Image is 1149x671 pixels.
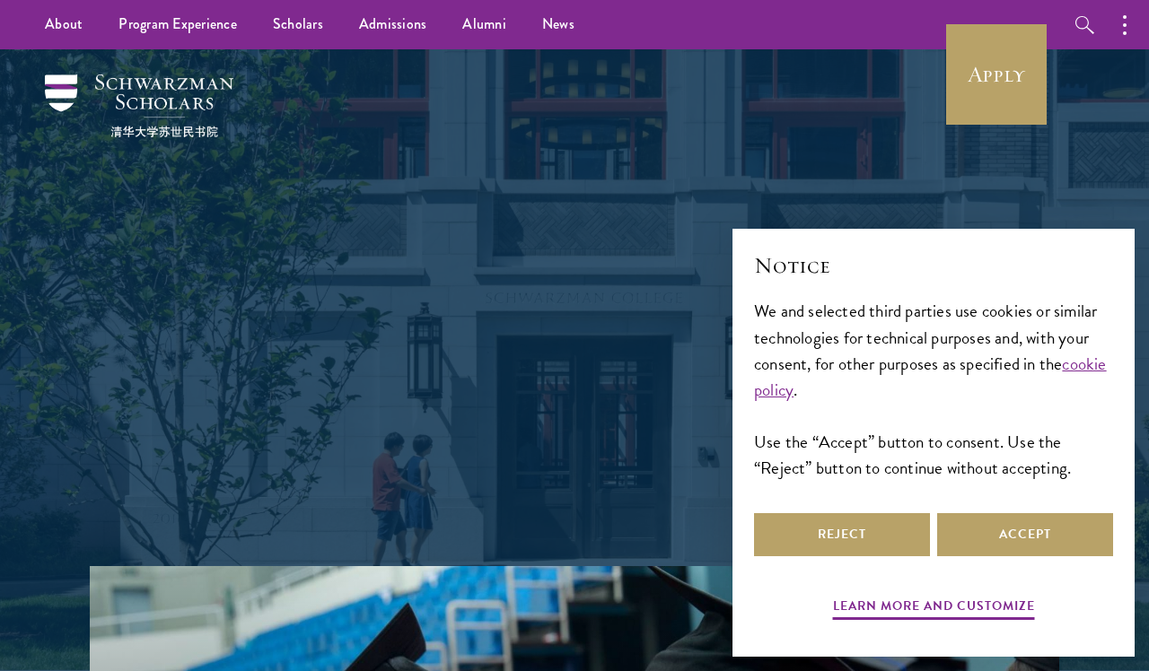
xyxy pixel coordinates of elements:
h2: Notice [754,250,1113,281]
button: Reject [754,513,930,556]
a: cookie policy [754,351,1107,403]
button: Accept [937,513,1113,556]
img: Schwarzman Scholars [45,74,233,137]
div: We and selected third parties use cookies or similar technologies for technical purposes and, wit... [754,298,1113,480]
button: Learn more and customize [833,595,1035,623]
a: Apply [946,24,1047,125]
